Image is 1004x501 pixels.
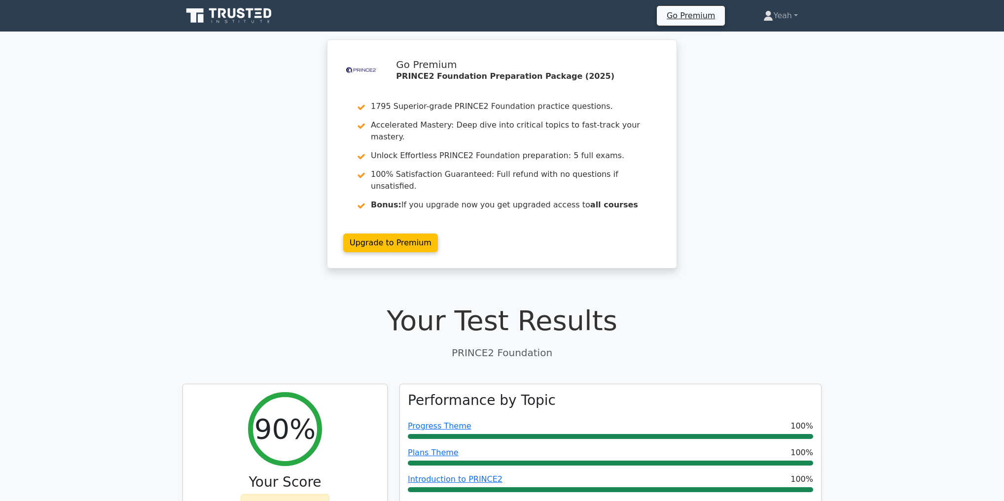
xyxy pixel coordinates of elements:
[408,421,471,431] a: Progress Theme
[408,392,556,409] h3: Performance by Topic
[408,448,459,457] a: Plans Theme
[408,474,502,484] a: Introduction to PRINCE2
[790,447,813,459] span: 100%
[740,6,822,26] a: Yeah
[343,234,438,252] a: Upgrade to Premium
[790,473,813,485] span: 100%
[790,420,813,432] span: 100%
[661,9,721,22] a: Go Premium
[182,304,822,337] h1: Your Test Results
[191,474,379,491] h3: Your Score
[182,345,822,360] p: PRINCE2 Foundation
[254,412,316,445] h2: 90%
